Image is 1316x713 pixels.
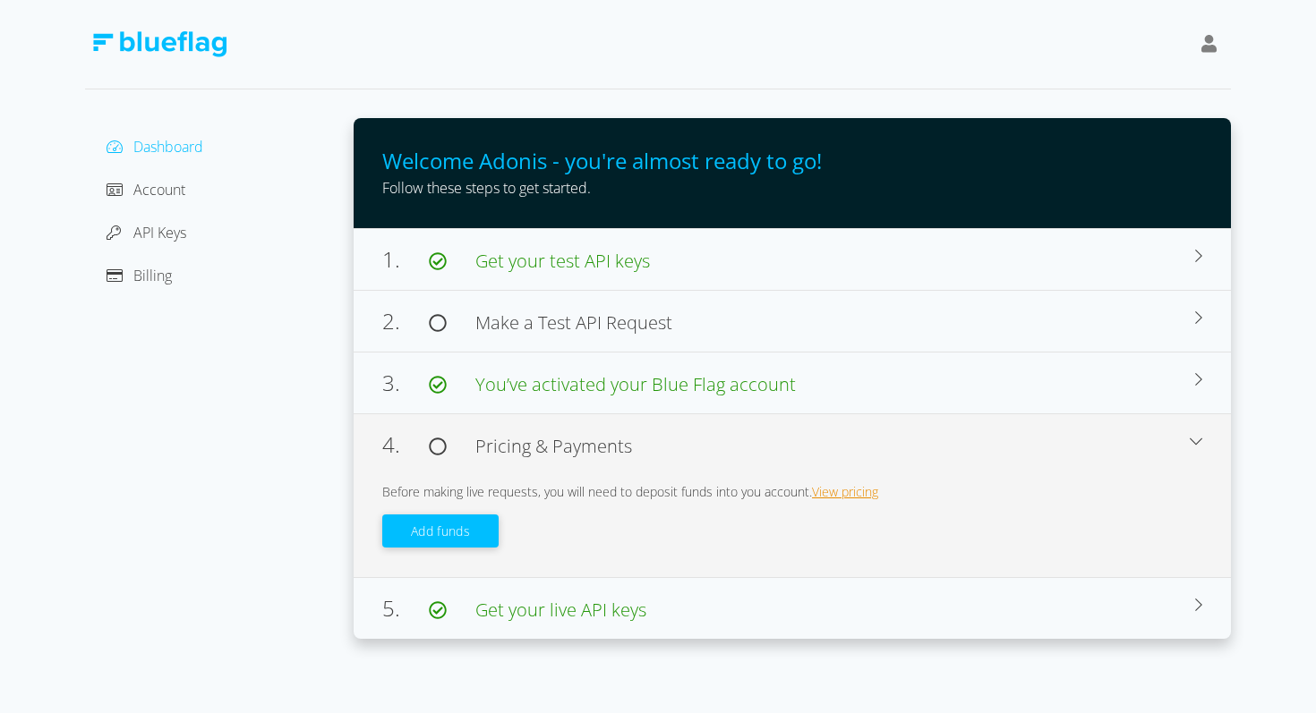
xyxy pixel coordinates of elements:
a: View pricing [812,483,878,500]
a: API Keys [107,223,186,242]
a: Account [107,180,185,199]
a: Dashboard [107,137,203,157]
span: Before making live requests, you will need to deposit funds into you account. [382,483,812,500]
button: Add funds [382,514,499,547]
span: Make a Test API Request [475,310,672,335]
span: Get your test API keys [475,249,650,273]
a: Billing [107,266,172,285]
img: Blue Flag Logo [92,31,226,57]
span: 5. [382,593,429,623]
span: Follow these steps to get started. [382,178,591,198]
span: You’ve activated your Blue Flag account [475,372,796,396]
span: Billing [133,266,172,285]
span: 4. [382,429,429,459]
span: 3. [382,368,429,397]
span: Pricing & Payments [475,434,632,458]
span: Dashboard [133,137,203,157]
span: Get your live API keys [475,598,646,622]
span: API Keys [133,223,186,242]
span: 1. [382,244,429,274]
span: Welcome Adonis - you're almost ready to go! [382,146,822,175]
span: Account [133,180,185,199]
span: 2. [382,306,429,335]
